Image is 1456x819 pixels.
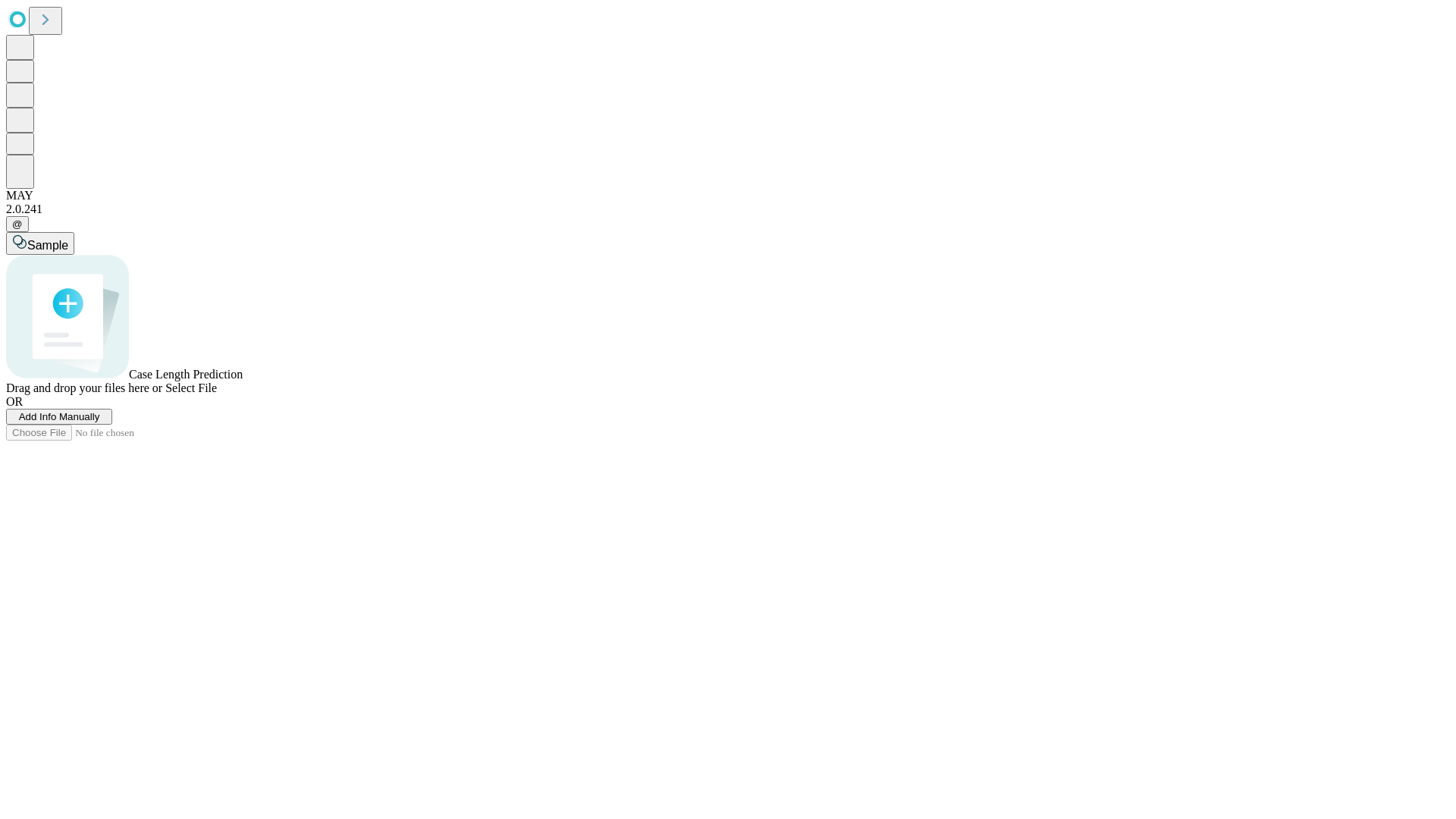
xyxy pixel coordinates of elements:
button: Add Info Manually [6,409,112,425]
button: @ [6,216,29,232]
div: 2.0.241 [6,202,1450,216]
span: OR [6,395,23,408]
button: Sample [6,232,74,255]
span: Sample [27,239,68,252]
span: Drag and drop your files here or [6,381,162,394]
span: Add Info Manually [19,411,100,422]
span: @ [12,218,23,230]
span: Case Length Prediction [129,368,243,381]
span: Select File [165,381,217,394]
div: MAY [6,189,1450,202]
